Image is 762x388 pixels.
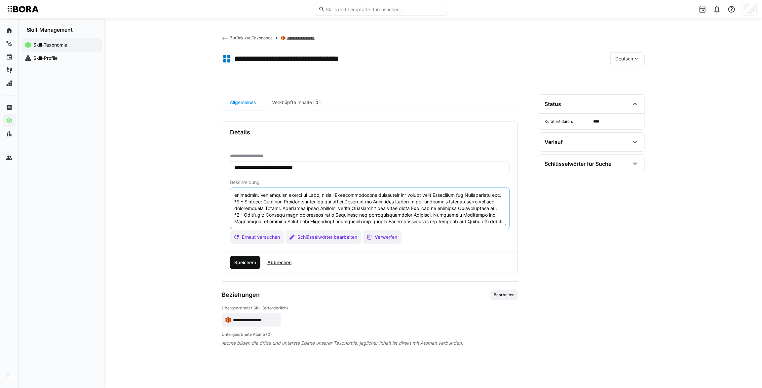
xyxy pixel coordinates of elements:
[222,332,518,337] h4: Untergeordnete Atome (0)
[264,94,328,111] div: Verknüpfte Inhalte
[490,290,518,300] button: Bearbeiten
[545,139,563,145] div: Verlauf
[615,55,633,62] span: Deutsch
[222,94,264,111] div: Allgemeines
[545,119,591,124] span: Kuratiert durch:
[230,129,250,136] h3: Details
[545,160,611,167] div: Schlüsselwörter für Suche
[222,35,273,40] a: Zurück zur Taxonomie
[233,259,257,266] span: Speichern
[230,35,273,40] span: Zurück zur Taxonomie
[222,291,260,299] h3: Beziehungen
[316,100,318,105] span: 0
[266,259,292,266] span: Abbrechen
[222,340,518,346] span: Atome bilden die dritte und unterste Ebene unserer Taxonomie; jeglicher Inhalt ist direkt mit Ato...
[493,292,515,298] span: Bearbeiten
[241,234,281,240] span: Erneut versuchen
[545,101,561,107] div: Status
[230,180,260,185] span: Beschreibung
[286,230,362,244] button: Schlüsselwörter bearbeiten
[363,230,401,244] button: Verwerfen
[296,234,358,240] span: Schlüsselwörter bearbeiten
[230,256,260,269] button: Speichern
[263,256,296,269] button: Abbrechen
[222,305,518,311] h4: Übergeordneter Skill (erforderlich)
[230,230,284,244] button: Erneut versuchen
[374,234,398,240] span: Verwerfen
[325,6,443,12] input: Skills und Lernpfade durchsuchen…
